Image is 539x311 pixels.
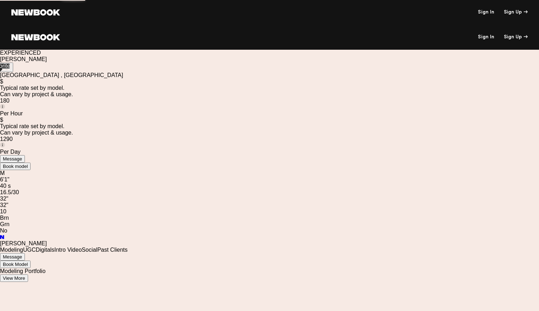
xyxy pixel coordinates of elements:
[23,247,36,253] a: UGC
[478,10,494,15] a: Sign In
[36,247,54,253] a: Digitals
[82,247,97,253] a: Social
[504,35,528,40] div: Sign Up
[504,10,528,15] div: Sign Up
[478,35,494,40] a: Sign In
[54,247,82,253] a: Intro Video
[97,247,128,253] a: Past Clients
